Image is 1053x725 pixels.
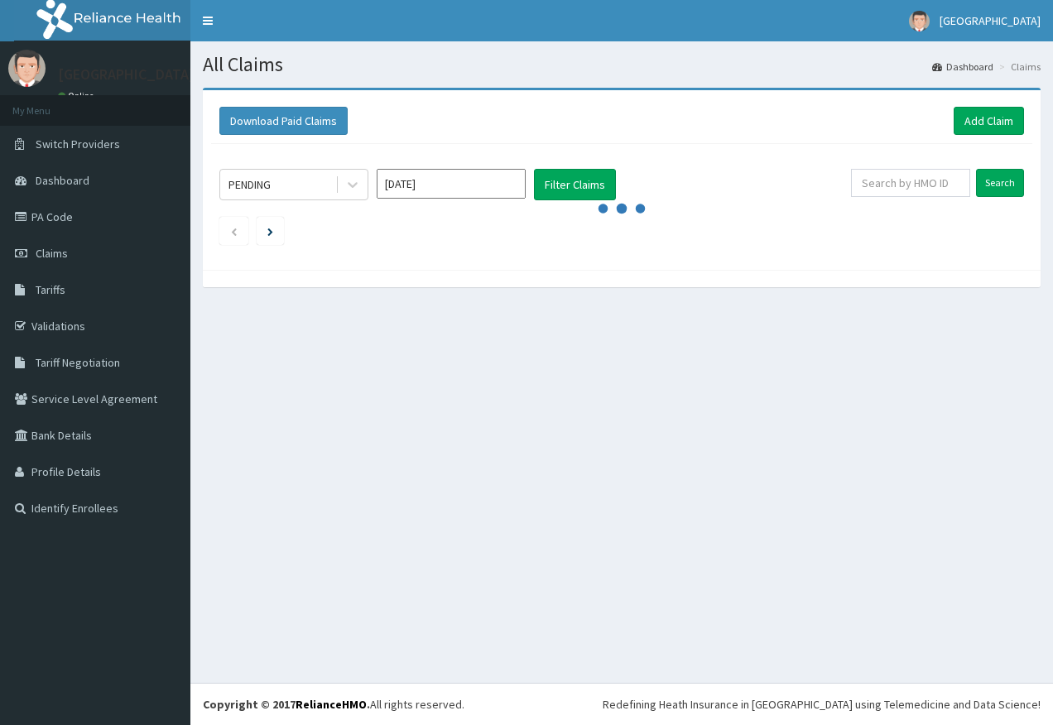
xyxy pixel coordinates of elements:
strong: Copyright © 2017 . [203,697,370,712]
div: PENDING [228,176,271,193]
span: Dashboard [36,173,89,188]
span: Tariffs [36,282,65,297]
svg: audio-loading [597,184,647,233]
li: Claims [995,60,1041,74]
span: [GEOGRAPHIC_DATA] [940,13,1041,28]
a: Previous page [230,223,238,238]
p: [GEOGRAPHIC_DATA] [58,67,195,82]
a: Dashboard [932,60,993,74]
footer: All rights reserved. [190,683,1053,725]
img: User Image [8,50,46,87]
span: Switch Providers [36,137,120,151]
input: Search [976,169,1024,197]
input: Search by HMO ID [851,169,970,197]
a: Online [58,90,98,102]
span: Tariff Negotiation [36,355,120,370]
a: RelianceHMO [296,697,367,712]
a: Next page [267,223,273,238]
button: Download Paid Claims [219,107,348,135]
button: Filter Claims [534,169,616,200]
input: Select Month and Year [377,169,526,199]
a: Add Claim [954,107,1024,135]
div: Redefining Heath Insurance in [GEOGRAPHIC_DATA] using Telemedicine and Data Science! [603,696,1041,713]
h1: All Claims [203,54,1041,75]
span: Claims [36,246,68,261]
img: User Image [909,11,930,31]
